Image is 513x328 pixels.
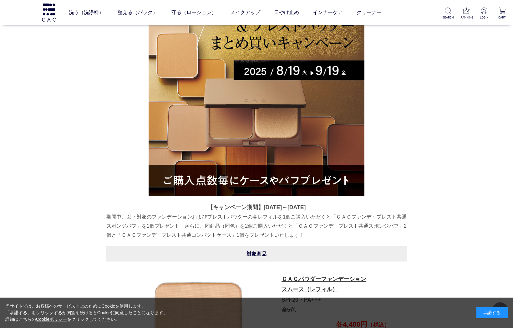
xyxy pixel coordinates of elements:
a: クリーナー [357,4,382,21]
div: 対象商品 [106,246,407,262]
p: SPF20・PA+++ 全5色 [282,274,389,315]
a: 守る（ローション） [171,4,216,21]
a: メイクアップ [230,4,260,21]
a: RANKING [460,8,472,20]
a: LOGIN [478,8,490,20]
a: 洗う（洗浄料） [69,4,104,21]
a: SEARCH [442,8,454,20]
p: 【キャンペーン期間】[DATE]～[DATE] [106,202,407,212]
a: インナーケア [313,4,343,21]
a: Cookieポリシー [36,317,67,322]
p: CART [496,15,508,20]
p: SEARCH [442,15,454,20]
p: 期間中、以下対象のファンデーションおよびプレストパウダーの各レフィルを1個ご購入いただくと「ＣＡＣファンデ・プレスト共通スポンジパフ」を1個プレゼント！さらに、同商品（同色）を2個ご購入いただく... [106,212,407,240]
div: 承諾する [476,307,508,318]
p: RANKING [460,15,472,20]
div: 当サイトでは、お客様へのサービス向上のためにCookieを使用します。 「承諾する」をクリックするか閲覧を続けるとCookieに同意したことになります。 詳細はこちらの をクリックしてください。 [5,303,168,323]
p: LOGIN [478,15,490,20]
a: CART [496,8,508,20]
a: ＣＡＣパウダーファンデーションスムース（レフィル） [282,276,366,293]
a: 日やけ止め [274,4,299,21]
img: logo [41,3,57,21]
a: 整える（パック） [118,4,158,21]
